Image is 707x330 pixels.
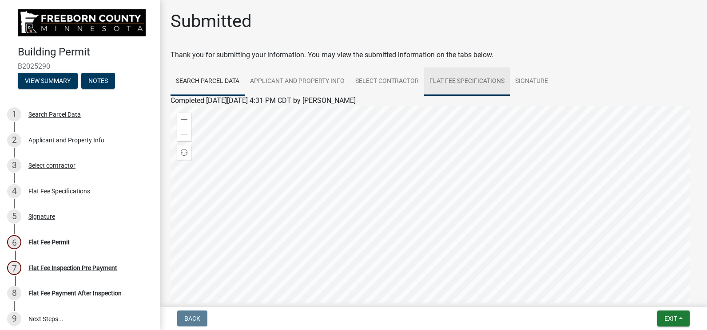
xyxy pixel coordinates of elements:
a: Applicant and Property Info [245,67,350,96]
div: 6 [7,235,21,249]
div: Search Parcel Data [28,111,81,118]
span: Exit [664,315,677,322]
div: 7 [7,261,21,275]
div: 3 [7,158,21,173]
div: Flat Fee Specifications [28,188,90,194]
a: Select contractor [350,67,424,96]
span: Completed [DATE][DATE] 4:31 PM CDT by [PERSON_NAME] [171,96,356,105]
a: Signature [510,67,553,96]
div: 5 [7,209,21,224]
div: Signature [28,213,55,220]
button: Notes [81,73,115,89]
wm-modal-confirm: Notes [81,78,115,85]
div: 2 [7,133,21,147]
a: Flat Fee Specifications [424,67,510,96]
img: Freeborn County, Minnesota [18,9,146,36]
div: Zoom in [177,113,191,127]
div: Find my location [177,145,191,160]
button: Back [177,310,207,326]
div: 8 [7,286,21,300]
div: 1 [7,107,21,122]
span: Back [184,315,200,322]
button: Exit [657,310,690,326]
h4: Building Permit [18,46,153,59]
div: Flat Fee Payment After Inspection [28,290,122,296]
div: Zoom out [177,127,191,141]
button: View Summary [18,73,78,89]
div: 4 [7,184,21,198]
div: Flat Fee Inspection Pre Payment [28,265,117,271]
div: Select contractor [28,162,75,169]
wm-modal-confirm: Summary [18,78,78,85]
div: Thank you for submitting your information. You may view the submitted information on the tabs below. [171,50,696,60]
div: Flat Fee Permit [28,239,70,245]
a: Search Parcel Data [171,67,245,96]
span: B2025290 [18,62,142,71]
div: 9 [7,312,21,326]
h1: Submitted [171,11,252,32]
div: Applicant and Property Info [28,137,104,143]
